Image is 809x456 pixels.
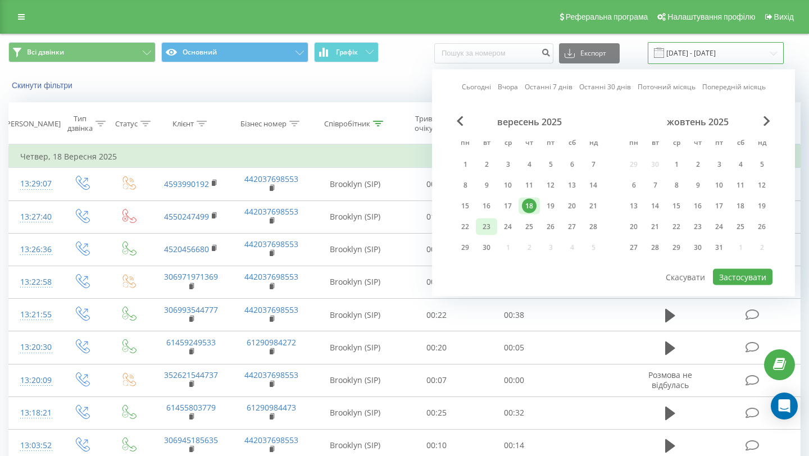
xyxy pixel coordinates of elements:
[20,402,47,424] div: 13:18:21
[751,177,772,194] div: нд 12 жовт 2025 р.
[497,218,519,235] div: ср 24 вер 2025 р.
[755,178,769,193] div: 12
[501,157,515,172] div: 3
[519,156,540,173] div: чт 4 вер 2025 р.
[586,220,601,234] div: 28
[712,240,726,255] div: 31
[733,178,748,193] div: 11
[583,218,604,235] div: нд 28 вер 2025 р.
[702,81,766,92] a: Попередній місяць
[774,12,794,21] span: Вихід
[462,81,491,92] a: Сьогодні
[666,177,687,194] div: ср 8 жовт 2025 р.
[708,198,730,215] div: пт 17 жовт 2025 р.
[669,199,684,213] div: 15
[164,244,209,254] a: 4520456680
[164,435,218,445] a: 306945185635
[669,240,684,255] div: 29
[666,198,687,215] div: ср 15 жовт 2025 р.
[583,156,604,173] div: нд 7 вер 2025 р.
[522,157,537,172] div: 4
[755,157,769,172] div: 5
[312,266,398,298] td: Brooklyn (SIP)
[733,157,748,172] div: 4
[398,266,476,298] td: 00:17
[586,178,601,193] div: 14
[771,393,798,419] div: Open Intercom Messenger
[626,178,641,193] div: 6
[586,157,601,172] div: 7
[687,156,708,173] div: чт 2 жовт 2025 р.
[583,198,604,215] div: нд 21 вер 2025 р.
[498,81,518,92] a: Вчора
[164,179,209,189] a: 4593990192
[398,331,476,364] td: 00:20
[708,177,730,194] div: пт 10 жовт 2025 р.
[497,198,519,215] div: ср 17 вер 2025 р.
[586,199,601,213] div: 21
[166,337,216,348] a: 61459249533
[648,199,662,213] div: 14
[623,239,644,256] div: пн 27 жовт 2025 р.
[497,177,519,194] div: ср 10 вер 2025 р.
[711,135,728,152] abbr: п’ятниця
[398,168,476,200] td: 00:05
[164,271,218,282] a: 306971971369
[475,299,553,331] td: 00:38
[713,269,772,285] button: Застосувати
[687,239,708,256] div: чт 30 жовт 2025 р.
[626,199,641,213] div: 13
[455,156,476,173] div: пн 1 вер 2025 р.
[479,199,494,213] div: 16
[476,156,497,173] div: вт 2 вер 2025 р.
[668,135,685,152] abbr: середа
[626,220,641,234] div: 20
[312,396,398,429] td: Brooklyn (SIP)
[543,178,558,193] div: 12
[730,218,751,235] div: сб 25 жовт 2025 р.
[730,198,751,215] div: сб 18 жовт 2025 р.
[669,220,684,234] div: 22
[479,178,494,193] div: 9
[244,435,298,445] a: 442037698553
[579,81,631,92] a: Останні 30 днів
[398,200,476,233] td: 01:12
[648,370,692,390] span: Розмова не відбулась
[561,177,583,194] div: сб 13 вер 2025 р.
[751,156,772,173] div: нд 5 жовт 2025 р.
[583,177,604,194] div: нд 14 вер 2025 р.
[398,299,476,331] td: 00:22
[623,198,644,215] div: пн 13 жовт 2025 р.
[164,370,218,380] a: 352621544737
[398,396,476,429] td: 00:25
[666,156,687,173] div: ср 1 жовт 2025 р.
[667,12,755,21] span: Налаштування профілю
[20,336,47,358] div: 13:20:30
[565,178,579,193] div: 13
[20,370,47,391] div: 13:20:09
[561,156,583,173] div: сб 6 вер 2025 р.
[475,396,553,429] td: 00:32
[638,81,696,92] a: Поточний місяць
[519,198,540,215] div: чт 18 вер 2025 р.
[458,199,472,213] div: 15
[244,304,298,315] a: 442037698553
[561,218,583,235] div: сб 27 вер 2025 р.
[543,157,558,172] div: 5
[479,220,494,234] div: 23
[458,220,472,234] div: 22
[476,218,497,235] div: вт 23 вер 2025 р.
[67,114,93,133] div: Тип дзвінка
[499,135,516,152] abbr: середа
[644,177,666,194] div: вт 7 жовт 2025 р.
[476,239,497,256] div: вт 30 вер 2025 р.
[647,135,663,152] abbr: вівторок
[543,220,558,234] div: 26
[540,198,561,215] div: пт 19 вер 2025 р.
[9,145,801,168] td: Четвер, 18 Вересня 2025
[161,42,308,62] button: Основний
[244,370,298,380] a: 442037698553
[455,177,476,194] div: пн 8 вер 2025 р.
[666,239,687,256] div: ср 29 жовт 2025 р.
[501,220,515,234] div: 24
